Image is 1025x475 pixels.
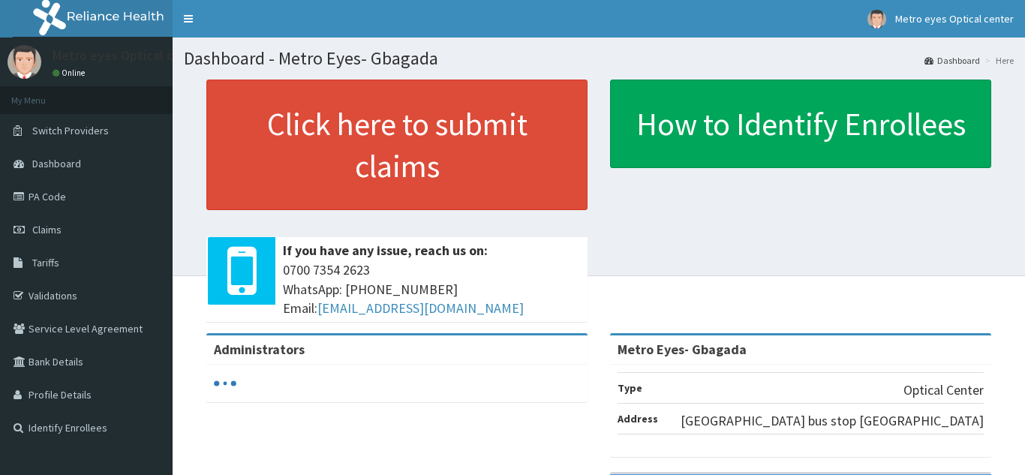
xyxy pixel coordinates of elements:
li: Here [981,54,1014,67]
span: Metro eyes Optical center [895,12,1014,26]
a: How to Identify Enrollees [610,80,991,168]
p: Optical Center [903,380,984,400]
a: Online [53,68,89,78]
span: Switch Providers [32,124,109,137]
span: Tariffs [32,256,59,269]
p: [GEOGRAPHIC_DATA] bus stop [GEOGRAPHIC_DATA] [681,411,984,431]
b: Type [618,381,642,395]
span: Claims [32,223,62,236]
img: User Image [867,10,886,29]
b: If you have any issue, reach us on: [283,242,488,259]
h1: Dashboard - Metro Eyes- Gbagada [184,49,1014,68]
strong: Metro Eyes- Gbagada [618,341,747,358]
a: Dashboard [924,54,980,67]
span: 0700 7354 2623 WhatsApp: [PHONE_NUMBER] Email: [283,260,580,318]
img: User Image [8,45,41,79]
a: [EMAIL_ADDRESS][DOMAIN_NAME] [317,299,524,317]
p: Metro eyes Optical center [53,49,206,62]
span: Dashboard [32,157,81,170]
a: Click here to submit claims [206,80,588,210]
b: Address [618,412,658,425]
b: Administrators [214,341,305,358]
svg: audio-loading [214,372,236,395]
